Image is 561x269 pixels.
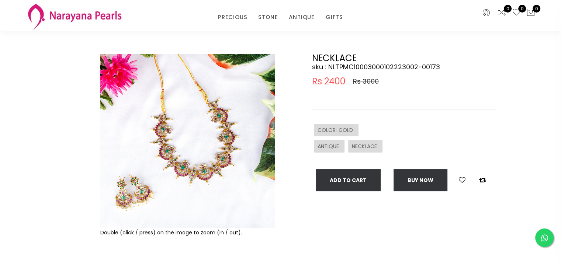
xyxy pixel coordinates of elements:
[218,12,247,23] a: PRECIOUS
[312,63,496,71] h4: sku : NLTPMC10003000102223002-00173
[289,12,315,23] a: ANTIQUE
[312,54,496,63] h2: NECKLACE
[512,8,521,18] a: 0
[353,77,379,86] span: Rs 3000
[318,126,339,134] span: COLOR :
[457,175,468,185] button: Add to wishlist
[339,126,355,134] span: GOLD
[312,77,346,86] span: Rs 2400
[100,228,275,237] div: Double (click / press) on the image to zoom (in / out).
[100,54,275,228] img: Example
[316,169,381,191] button: Add To Cart
[518,5,526,13] span: 0
[394,169,447,191] button: Buy now
[477,175,488,185] button: Add to compare
[326,12,343,23] a: GIFTS
[258,12,278,23] a: STONE
[526,8,535,18] button: 0
[318,143,341,150] span: ANTIQUE
[504,5,512,13] span: 0
[498,8,506,18] a: 0
[352,143,379,150] span: NECKLACE
[533,5,540,13] span: 0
